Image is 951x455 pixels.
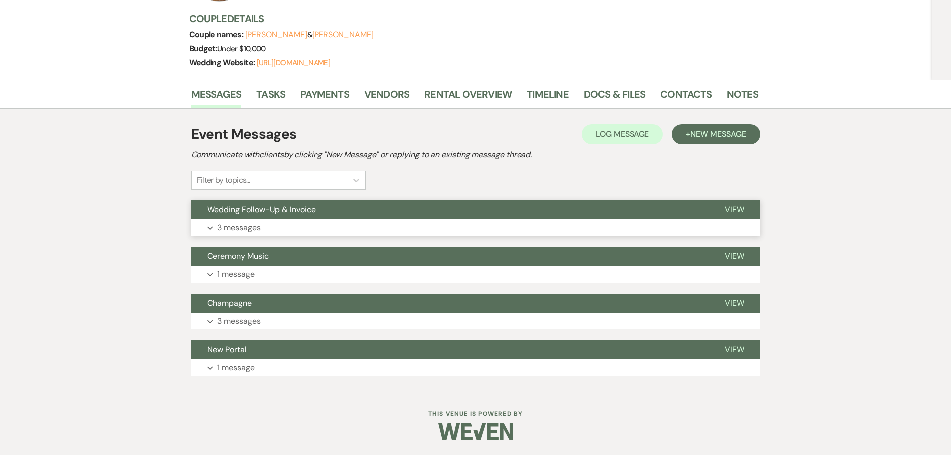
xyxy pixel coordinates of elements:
[191,124,297,145] h1: Event Messages
[191,340,709,359] button: New Portal
[672,124,760,144] button: +New Message
[191,266,760,283] button: 1 message
[709,340,760,359] button: View
[191,219,760,236] button: 3 messages
[725,344,744,355] span: View
[709,294,760,313] button: View
[189,57,257,68] span: Wedding Website:
[191,313,760,330] button: 3 messages
[191,200,709,219] button: Wedding Follow-Up & Invoice
[725,251,744,261] span: View
[582,124,663,144] button: Log Message
[709,200,760,219] button: View
[189,43,218,54] span: Budget:
[217,268,255,281] p: 1 message
[709,247,760,266] button: View
[364,86,409,108] a: Vendors
[191,149,760,161] h2: Communicate with clients by clicking "New Message" or replying to an existing message thread.
[197,174,250,186] div: Filter by topics...
[725,204,744,215] span: View
[596,129,649,139] span: Log Message
[217,221,261,234] p: 3 messages
[660,86,712,108] a: Contacts
[257,58,330,68] a: [URL][DOMAIN_NAME]
[217,44,266,54] span: Under $10,000
[207,251,269,261] span: Ceremony Music
[191,86,242,108] a: Messages
[207,344,247,355] span: New Portal
[256,86,285,108] a: Tasks
[189,12,748,26] h3: Couple Details
[690,129,746,139] span: New Message
[245,30,374,40] span: &
[217,315,261,328] p: 3 messages
[300,86,349,108] a: Payments
[527,86,569,108] a: Timeline
[191,247,709,266] button: Ceremony Music
[207,298,252,308] span: Champagne
[191,294,709,313] button: Champagne
[312,31,374,39] button: [PERSON_NAME]
[217,361,255,374] p: 1 message
[191,359,760,376] button: 1 message
[245,31,307,39] button: [PERSON_NAME]
[725,298,744,308] span: View
[438,414,513,449] img: Weven Logo
[584,86,645,108] a: Docs & Files
[189,29,245,40] span: Couple names:
[207,204,316,215] span: Wedding Follow-Up & Invoice
[727,86,758,108] a: Notes
[424,86,512,108] a: Rental Overview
